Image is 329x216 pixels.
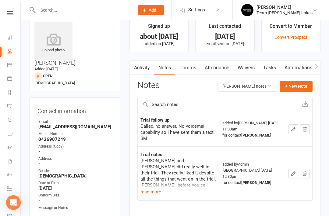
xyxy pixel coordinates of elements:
[256,10,313,16] div: Team [PERSON_NAME] Lakes
[280,61,317,75] a: Automations
[209,22,241,33] div: Last contacted
[38,149,112,154] strong: -
[201,41,249,46] p: email sent on [DATE]
[38,144,112,149] div: Address (Copy)
[222,161,283,186] div: added by Admin [GEOGRAPHIC_DATA] [DATE] 12:30pm
[38,131,112,137] div: Mobile Number
[38,124,112,130] strong: [EMAIL_ADDRESS][DOMAIN_NAME]
[138,97,298,112] input: Search notes
[135,33,183,40] div: about [DATE]
[175,61,200,75] a: Comms
[43,74,52,78] span: Open
[222,132,283,138] div: for contact
[36,6,130,14] input: Search...
[6,195,21,210] div: Open Intercom Messenger
[241,4,253,16] img: thumb_image1603260965.png
[217,81,278,92] button: [PERSON_NAME] notes
[7,86,21,100] a: Reports
[233,61,259,75] a: Waivers
[38,137,112,142] strong: 0426907249
[38,161,112,167] strong: -
[38,185,112,191] strong: [DATE]
[38,210,112,216] strong: -
[137,81,160,92] h3: Notes
[280,81,313,92] button: + New Note
[38,156,112,162] div: Address
[140,188,161,196] button: read more
[7,127,21,141] a: Product Sales
[7,59,21,72] a: Calendar
[241,180,271,185] strong: [PERSON_NAME]
[37,106,112,114] h3: Contact information
[34,33,73,53] div: upload photo
[149,8,156,13] span: Add
[34,81,75,85] span: [DEMOGRAPHIC_DATA]
[270,22,312,33] div: Convert to Member
[7,31,21,45] a: Dashboard
[140,117,169,123] strong: Trial follow up
[130,61,154,75] a: Activity
[140,152,162,157] strong: Trial notes
[154,61,175,75] a: Notes
[135,41,183,46] p: added on [DATE]
[188,3,205,17] span: Settings
[222,180,283,186] div: for contact
[274,35,307,40] a: Convert Prospect
[259,61,280,75] a: Tasks
[38,173,112,179] strong: [DEMOGRAPHIC_DATA]
[148,22,170,33] div: Signed up
[38,168,112,174] div: Gender
[7,72,21,86] a: Payments
[38,205,112,211] div: Message or Notes
[34,67,58,71] time: Added [DATE]
[140,123,217,141] div: Called, no answer. No voicemail capability so I have sent them a text. BM
[256,5,313,10] div: [PERSON_NAME]
[138,5,164,15] button: Add
[7,45,21,59] a: People
[200,61,233,75] a: Attendance
[241,133,271,137] strong: [PERSON_NAME]
[38,192,112,198] div: Uniform Size
[38,198,112,203] strong: -
[34,22,115,66] h3: [PERSON_NAME]
[38,180,112,186] div: Date of Birth
[201,33,249,40] div: [DATE]
[222,120,283,138] div: added by [PERSON_NAME] [DATE] 11:33am
[38,119,112,125] div: Email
